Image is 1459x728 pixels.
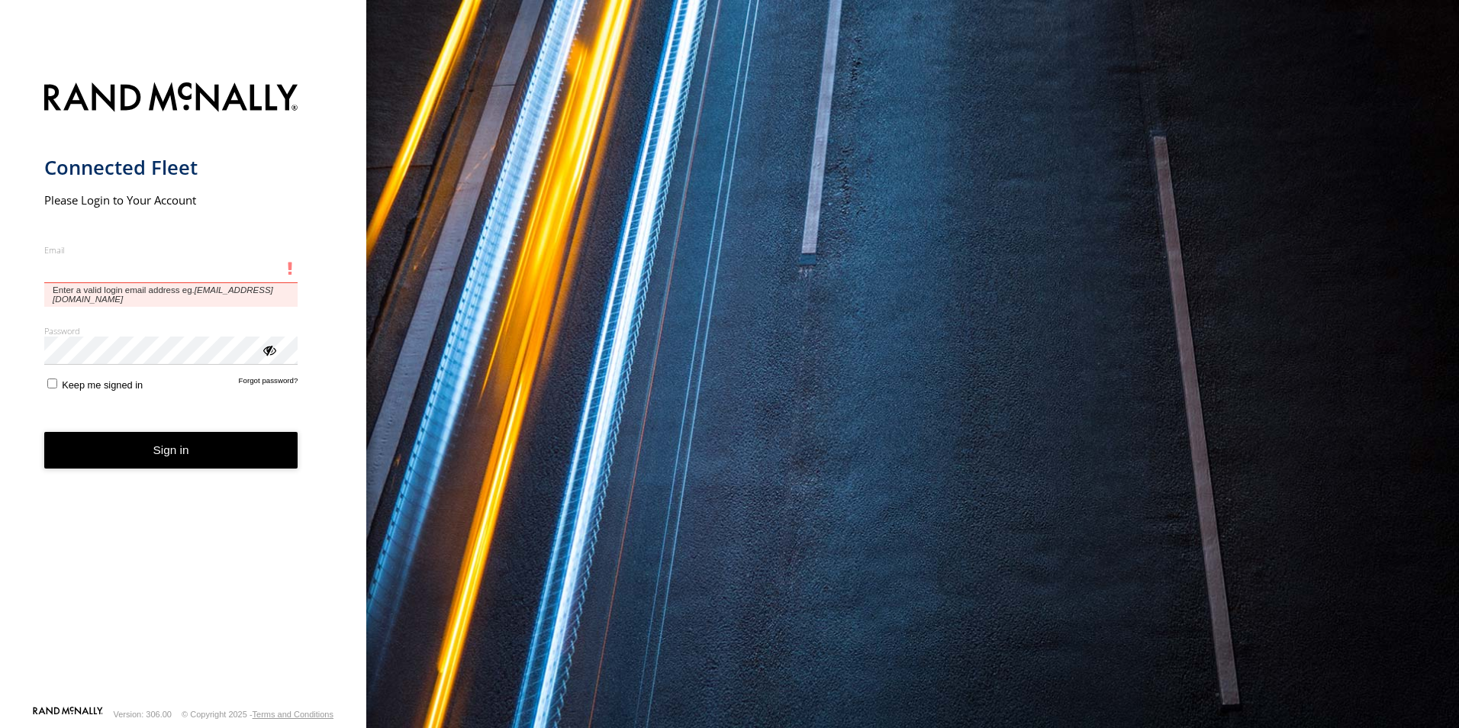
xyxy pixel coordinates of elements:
h1: Connected Fleet [44,155,298,180]
button: Sign in [44,432,298,469]
label: Password [44,325,298,337]
a: Visit our Website [33,707,103,722]
span: Enter a valid login email address eg. [44,283,298,307]
span: Keep me signed in [62,379,143,391]
h2: Please Login to Your Account [44,192,298,208]
em: [EMAIL_ADDRESS][DOMAIN_NAME] [53,285,273,304]
a: Terms and Conditions [253,710,333,719]
div: Version: 306.00 [114,710,172,719]
div: © Copyright 2025 - [182,710,333,719]
div: ViewPassword [261,342,276,357]
label: Email [44,244,298,256]
a: Forgot password? [239,376,298,391]
img: Rand McNally [44,79,298,118]
input: Keep me signed in [47,378,57,388]
form: main [44,73,323,705]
